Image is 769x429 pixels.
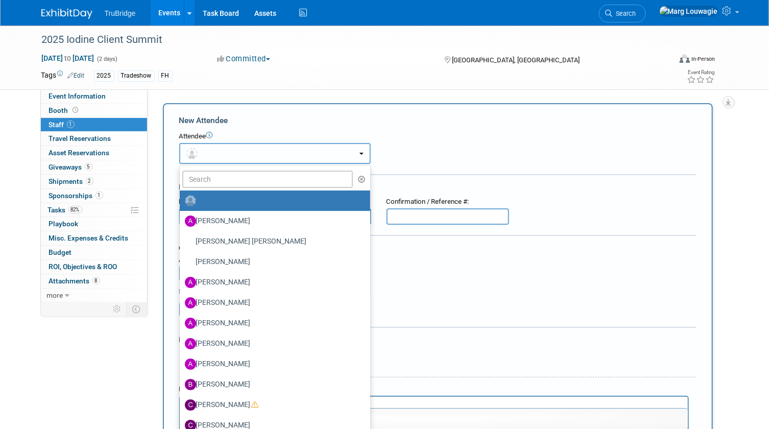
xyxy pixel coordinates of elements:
a: Tasks82% [41,203,147,217]
img: Format-Inperson.png [680,55,690,63]
label: [PERSON_NAME] [185,315,360,331]
a: Budget [41,246,147,259]
span: 1 [95,192,103,199]
img: A.jpg [185,338,196,349]
span: Travel Reservations [49,134,111,142]
div: Tradeshow [118,70,155,81]
span: 82% [68,206,82,213]
img: B.jpg [185,379,196,390]
label: [PERSON_NAME] [185,356,360,372]
span: [DATE] [DATE] [41,54,95,63]
a: Edit [68,72,85,79]
a: Giveaways5 [41,160,147,174]
span: ROI, Objectives & ROO [49,263,117,271]
label: [PERSON_NAME] [185,274,360,291]
span: to [63,54,73,62]
span: 1 [67,121,75,128]
td: Tags [41,70,85,82]
a: Booth [41,104,147,117]
label: [PERSON_NAME] [185,336,360,352]
a: Sponsorships1 [41,189,147,203]
a: Shipments2 [41,175,147,188]
img: Marg Louwagie [659,6,718,17]
img: C.jpg [185,399,196,411]
span: (2 days) [97,56,118,62]
input: Search [182,171,353,188]
span: Asset Reservations [49,149,110,157]
span: 8 [92,277,100,284]
td: Personalize Event Tab Strip [109,302,127,316]
div: Registration / Ticket Info (optional) [179,182,696,192]
img: Unassigned-User-Icon.png [185,195,196,206]
span: Booth not reserved yet [71,106,81,114]
label: [PERSON_NAME] [185,397,360,413]
span: TruBridge [105,9,136,17]
div: 2025 Iodine Client Summit [38,31,658,49]
div: Event Format [616,53,715,68]
div: Cost: [179,244,696,253]
img: A.jpg [185,318,196,329]
button: Committed [213,54,274,64]
span: Shipments [49,177,93,185]
span: Event Information [49,92,106,100]
span: Playbook [49,220,79,228]
div: Event Rating [687,70,715,75]
span: Misc. Expenses & Credits [49,234,129,242]
div: Notes [179,385,689,394]
img: A.jpg [185,277,196,288]
span: Search [613,10,636,17]
img: A.jpg [185,297,196,308]
div: FH [158,70,173,81]
label: [PERSON_NAME] [185,213,360,229]
a: Playbook [41,217,147,231]
img: A.jpg [185,359,196,370]
span: 5 [85,163,92,171]
a: more [41,289,147,302]
div: In-Person [691,55,715,63]
span: Tasks [48,206,82,214]
span: more [47,291,63,299]
span: Budget [49,248,72,256]
div: Attendee [179,132,696,141]
a: ROI, Objectives & ROO [41,260,147,274]
a: Misc. Expenses & Credits [41,231,147,245]
span: 2 [86,177,93,185]
span: Attachments [49,277,100,285]
div: New Attendee [179,115,696,126]
img: ExhibitDay [41,9,92,19]
span: [GEOGRAPHIC_DATA], [GEOGRAPHIC_DATA] [452,56,580,64]
label: [PERSON_NAME] [185,254,360,270]
a: Event Information [41,89,147,103]
div: Confirmation / Reference #: [387,197,509,207]
a: Asset Reservations [41,146,147,160]
td: Toggle Event Tabs [126,302,147,316]
span: Sponsorships [49,192,103,200]
label: [PERSON_NAME] [PERSON_NAME] [185,233,360,250]
div: 2025 [94,70,114,81]
span: Giveaways [49,163,92,171]
div: Misc. Attachments & Notes [179,335,696,345]
img: A.jpg [185,216,196,227]
label: [PERSON_NAME] [185,295,360,311]
a: Search [599,5,646,22]
a: Staff1 [41,118,147,132]
a: Attachments8 [41,274,147,288]
span: Booth [49,106,81,114]
span: Staff [49,121,75,129]
label: [PERSON_NAME] [185,376,360,393]
a: Travel Reservations [41,132,147,146]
